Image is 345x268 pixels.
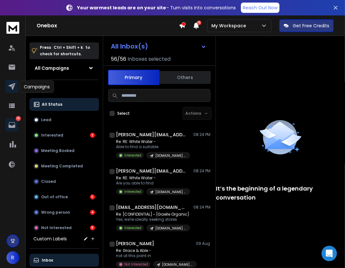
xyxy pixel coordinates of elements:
[193,205,210,210] p: 08:24 PM
[90,133,95,138] div: 2
[322,246,337,261] div: Open Intercom Messenger
[111,43,148,49] h1: All Inbox(s)
[124,262,148,267] p: Not Interested
[30,221,99,234] button: Not Interested8
[16,116,21,121] p: 19
[41,225,72,230] p: Not Interested
[30,191,99,203] button: Out of office5
[116,131,187,138] h1: [PERSON_NAME][EMAIL_ADDRESS][DOMAIN_NAME]
[279,19,334,32] button: Get Free Credits
[155,226,186,231] p: [DOMAIN_NAME] - Shopify ([PERSON_NAME])
[116,181,190,186] p: Are you able to find
[116,212,190,217] p: Re: [CONFIDENTIAL] ~ [Gaelle Organic]
[41,194,68,200] p: Out of office
[30,144,99,157] button: Meeting Booked
[116,248,193,253] p: Re: Grace & Able -
[42,258,53,263] p: Inbox
[20,81,54,93] div: Campaigns
[41,148,75,153] p: Meeting Booked
[116,253,193,258] p: not at this point in
[117,111,130,116] label: Select
[77,4,166,11] strong: Your warmest leads are on your site
[41,210,70,215] p: Wrong person
[155,153,186,158] p: [DOMAIN_NAME] - Shopify ([PERSON_NAME])
[124,189,141,194] p: Interested
[124,153,141,158] p: Interested
[111,55,126,63] span: 56 / 56
[159,70,211,85] button: Others
[41,164,83,169] p: Meeting Completed
[41,117,51,122] p: Lead
[196,241,210,246] p: 09 Aug
[30,160,99,173] button: Meeting Completed
[5,119,18,131] a: 19
[30,113,99,126] button: Lead
[37,22,179,30] h1: Onebox
[30,98,99,111] button: All Status
[30,175,99,188] button: Closed
[90,210,95,215] div: 4
[53,44,84,51] span: Ctrl + Shift + k
[116,217,190,222] p: Yes, we're ideally seeking stores
[30,206,99,219] button: Wrong person4
[33,236,67,242] h3: Custom Labels
[193,132,210,137] p: 08:24 PM
[30,129,99,142] button: Interested2
[42,102,62,107] p: All Status
[90,225,95,230] div: 8
[243,4,278,11] p: Reach Out Now
[30,254,99,267] button: Inbox
[293,22,329,29] p: Get Free Credits
[6,251,19,264] button: R
[241,3,279,13] a: Reach Out Now
[35,65,69,71] h1: All Campaigns
[193,168,210,174] p: 08:24 PM
[116,139,190,144] p: Re: RE: White Water -
[211,22,249,29] p: My Workspace
[90,194,95,200] div: 5
[106,40,212,53] button: All Inbox(s)
[116,175,190,181] p: Re: RE: White Water -
[116,144,190,149] p: Able to find a suitable
[155,190,186,194] p: [DOMAIN_NAME] - Shopify ([PERSON_NAME])
[116,168,187,174] h1: [PERSON_NAME][EMAIL_ADDRESS][DOMAIN_NAME]
[197,21,201,25] span: 13
[41,179,56,184] p: Closed
[128,55,171,63] h3: Inboxes selected
[41,133,63,138] p: Interested
[77,4,236,11] p: – Turn visits into conversations
[6,22,19,34] img: logo
[108,70,159,85] button: Primary
[124,226,141,230] p: Interested
[162,262,193,267] p: [DOMAIN_NAME] - Shopify ([PERSON_NAME])
[116,204,187,210] h1: [EMAIL_ADDRESS][DOMAIN_NAME]
[40,44,90,57] p: Press to check for shortcuts.
[216,184,345,202] p: It’s the beginning of a legendary conversation
[30,62,99,75] button: All Campaigns
[30,85,99,94] h3: Filters
[116,240,154,247] h1: [PERSON_NAME]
